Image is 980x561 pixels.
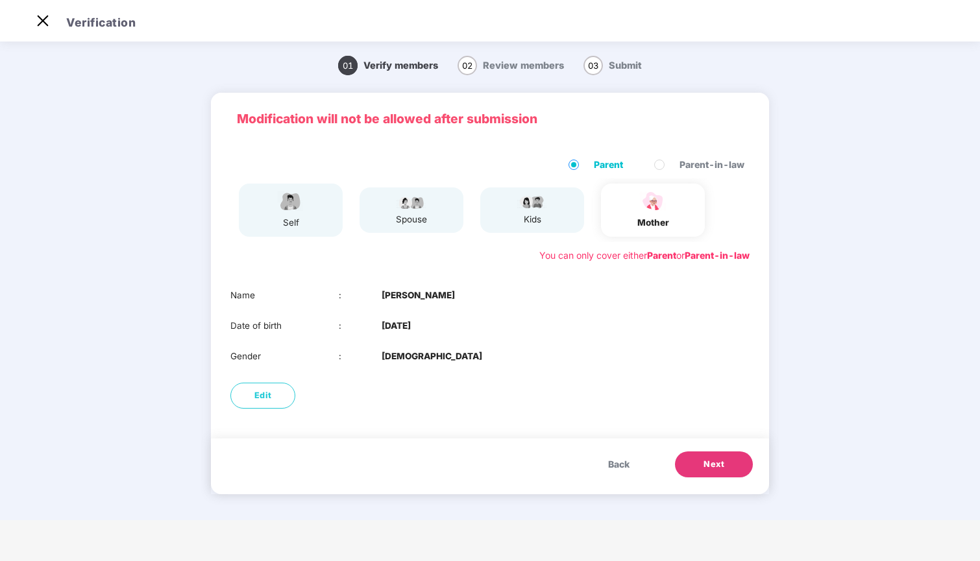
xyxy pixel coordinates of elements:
[516,213,548,226] div: kids
[637,216,669,230] div: mother
[458,56,477,75] span: 02
[704,458,724,471] span: Next
[339,289,382,302] div: :
[230,319,339,333] div: Date of birth
[382,319,411,333] b: [DATE]
[647,250,676,261] b: Parent
[363,60,438,71] span: Verify members
[483,60,564,71] span: Review members
[275,190,307,213] img: svg+xml;base64,PHN2ZyBpZD0iRW1wbG95ZWVfbWFsZSIgeG1sbnM9Imh0dHA6Ly93d3cudzMub3JnLzIwMDAvc3ZnIiB3aW...
[595,451,643,477] button: Back
[674,158,750,172] span: Parent-in-law
[675,451,753,477] button: Next
[237,109,743,128] p: Modification will not be allowed after submission
[539,248,750,263] div: You can only cover either or
[609,60,642,71] span: Submit
[339,350,382,363] div: :
[275,216,307,230] div: self
[382,289,455,302] b: [PERSON_NAME]
[230,350,339,363] div: Gender
[395,213,428,226] div: spouse
[516,194,548,209] img: svg+xml;base64,PHN2ZyB4bWxucz0iaHR0cDovL3d3dy53My5vcmcvMjAwMC9zdmciIHdpZHRoPSI3OS4wMzciIGhlaWdodD...
[338,56,358,75] span: 01
[254,389,272,402] span: Edit
[395,194,428,209] img: svg+xml;base64,PHN2ZyB4bWxucz0iaHR0cDovL3d3dy53My5vcmcvMjAwMC9zdmciIHdpZHRoPSI5Ny44OTciIGhlaWdodD...
[230,383,295,409] button: Edit
[685,250,750,261] b: Parent-in-law
[589,158,628,172] span: Parent
[339,319,382,333] div: :
[382,350,482,363] b: [DEMOGRAPHIC_DATA]
[583,56,603,75] span: 03
[230,289,339,302] div: Name
[608,457,630,471] span: Back
[637,190,669,213] img: svg+xml;base64,PHN2ZyB4bWxucz0iaHR0cDovL3d3dy53My5vcmcvMjAwMC9zdmciIHdpZHRoPSI1NCIgaGVpZ2h0PSIzOC...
